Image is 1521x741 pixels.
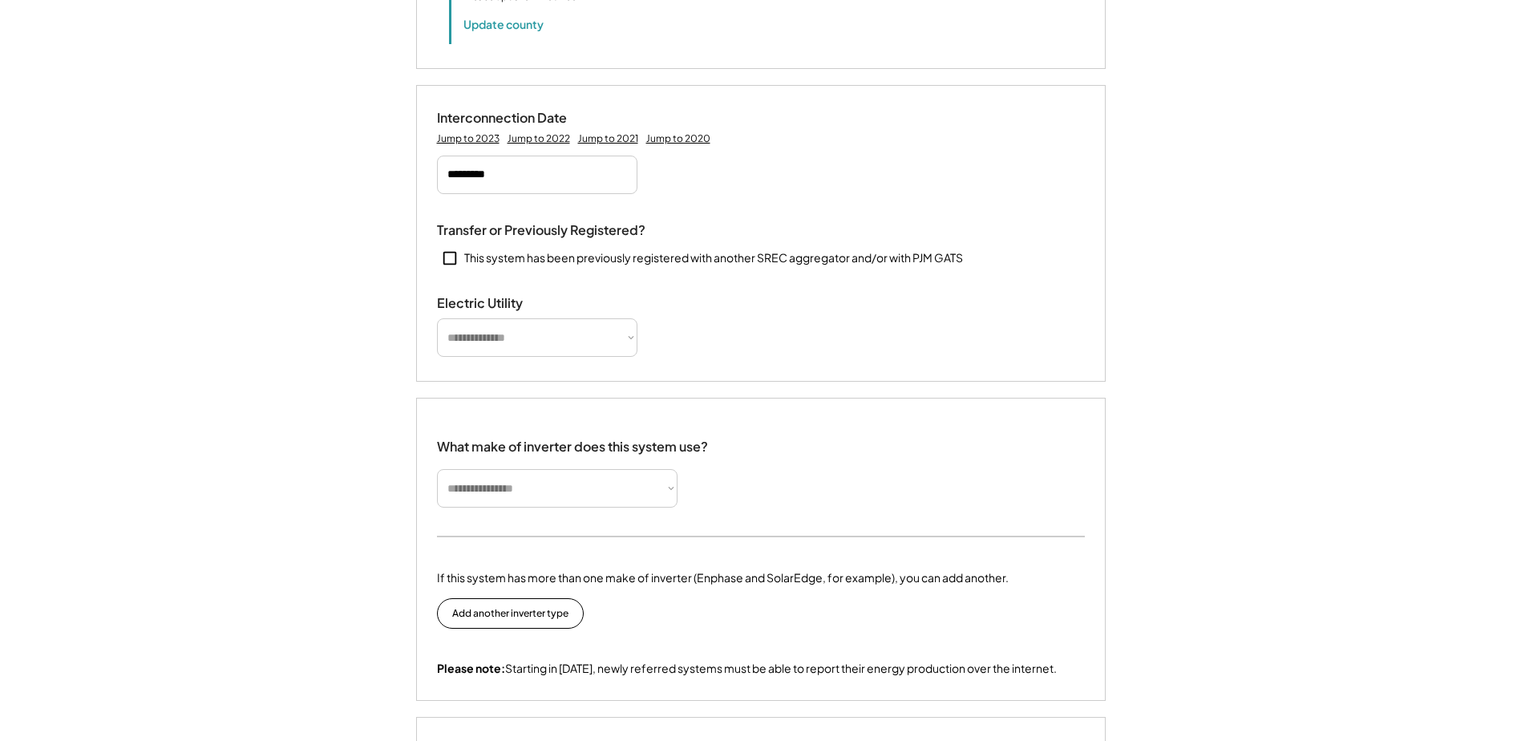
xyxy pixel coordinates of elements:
div: Jump to 2023 [437,132,500,145]
div: Jump to 2021 [578,132,638,145]
div: Interconnection Date [437,110,597,127]
div: Jump to 2020 [646,132,710,145]
div: Transfer or Previously Registered? [437,222,645,239]
div: If this system has more than one make of inverter (Enphase and SolarEdge, for example), you can a... [437,569,1009,586]
button: Add another inverter type [437,598,584,629]
div: Jump to 2022 [508,132,570,145]
div: Electric Utility [437,295,597,312]
div: Starting in [DATE], newly referred systems must be able to report their energy production over th... [437,661,1057,677]
button: Update county [463,16,544,32]
div: What make of inverter does this system use? [437,423,708,459]
strong: Please note: [437,661,505,675]
div: This system has been previously registered with another SREC aggregator and/or with PJM GATS [464,250,963,266]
